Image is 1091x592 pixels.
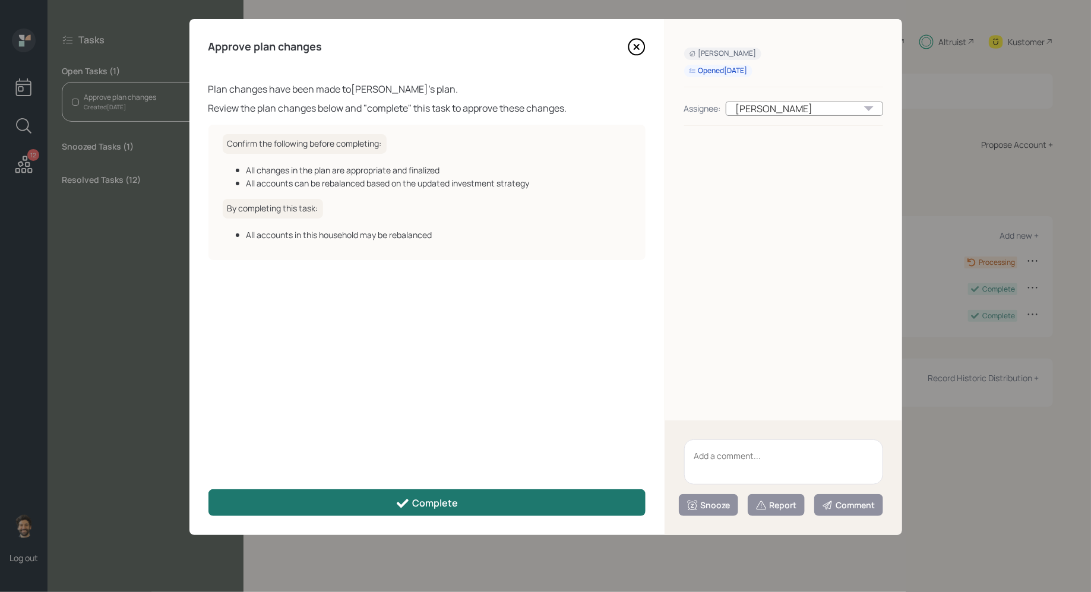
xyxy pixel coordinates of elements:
div: All accounts can be rebalanced based on the updated investment strategy [246,177,631,189]
h6: Confirm the following before completing: [223,134,387,154]
button: Report [748,494,805,516]
div: Opened [DATE] [689,66,748,76]
div: Snooze [687,499,731,511]
button: Snooze [679,494,738,516]
div: Plan changes have been made to [PERSON_NAME] 's plan. [208,82,646,96]
div: Review the plan changes below and "complete" this task to approve these changes. [208,101,646,115]
div: Report [755,499,797,511]
button: Complete [208,489,646,516]
div: Assignee: [684,102,721,115]
div: Complete [396,496,458,511]
div: All changes in the plan are appropriate and finalized [246,164,631,176]
h6: By completing this task: [223,199,323,219]
div: [PERSON_NAME] [689,49,757,59]
h4: Approve plan changes [208,40,322,53]
div: [PERSON_NAME] [726,102,883,116]
div: All accounts in this household may be rebalanced [246,229,631,241]
button: Comment [814,494,883,516]
div: Comment [822,499,875,511]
